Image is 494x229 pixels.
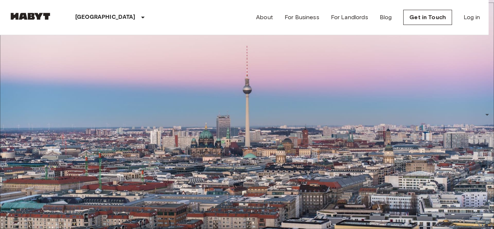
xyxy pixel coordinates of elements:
a: Blog [380,13,392,22]
a: Get in Touch [403,10,452,25]
a: About [256,13,273,22]
a: Log in [464,13,480,22]
img: Habyt [9,13,52,20]
p: [GEOGRAPHIC_DATA] [75,13,136,22]
a: For Business [285,13,319,22]
a: For Landlords [331,13,368,22]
